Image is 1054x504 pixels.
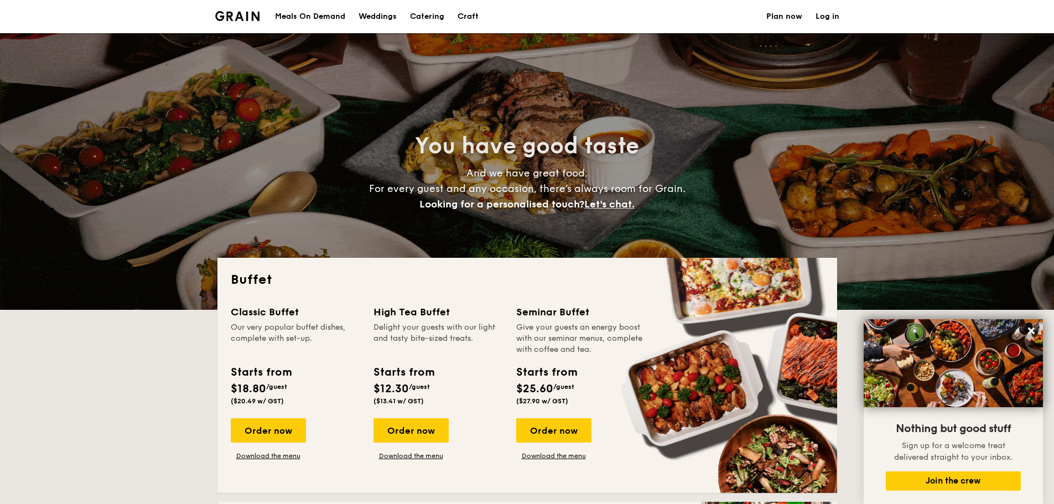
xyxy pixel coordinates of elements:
div: Starts from [516,364,577,381]
span: ($20.49 w/ GST) [231,397,284,405]
div: Delight your guests with our light and tasty bite-sized treats. [373,322,503,355]
div: Seminar Buffet [516,304,646,320]
h2: Buffet [231,271,824,289]
span: You have good taste [415,133,639,159]
span: ($13.41 w/ GST) [373,397,424,405]
span: Sign up for a welcome treat delivered straight to your inbox. [894,441,1013,462]
span: Nothing but good stuff [896,422,1011,435]
div: Order now [231,418,306,443]
span: ($27.90 w/ GST) [516,397,568,405]
img: Grain [215,11,260,21]
span: And we have great food. For every guest and any occasion, there’s always room for Grain. [369,167,686,210]
div: Order now [373,418,449,443]
div: Starts from [231,364,291,381]
span: /guest [553,383,574,391]
span: $25.60 [516,382,553,396]
div: Starts from [373,364,434,381]
a: Logotype [215,11,260,21]
div: Our very popular buffet dishes, complete with set-up. [231,322,360,355]
span: $12.30 [373,382,409,396]
div: Classic Buffet [231,304,360,320]
button: Close [1022,322,1040,340]
span: $18.80 [231,382,266,396]
a: Download the menu [231,451,306,460]
span: Let's chat. [584,198,635,210]
a: Download the menu [516,451,591,460]
div: Order now [516,418,591,443]
span: Looking for a personalised touch? [419,198,584,210]
button: Join the crew [886,471,1021,491]
img: DSC07876-Edit02-Large.jpeg [864,319,1043,407]
span: /guest [409,383,430,391]
div: High Tea Buffet [373,304,503,320]
a: Download the menu [373,451,449,460]
span: /guest [266,383,287,391]
div: Give your guests an energy boost with our seminar menus, complete with coffee and tea. [516,322,646,355]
